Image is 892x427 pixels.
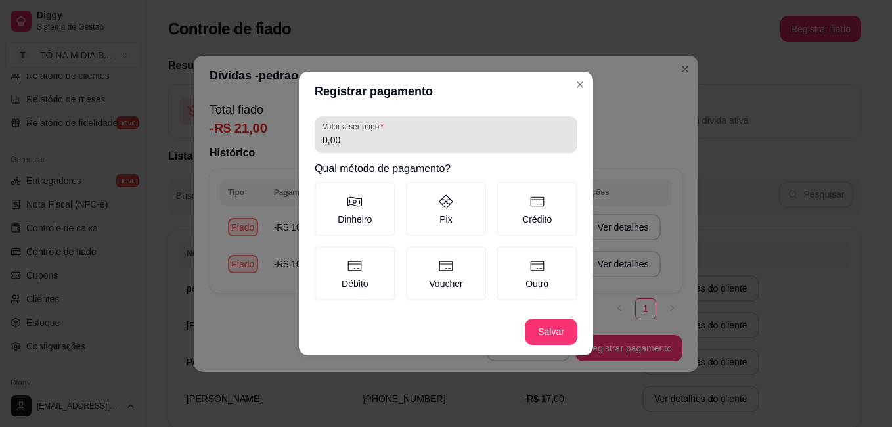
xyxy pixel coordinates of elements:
[315,246,395,300] label: Débito
[497,182,577,236] label: Crédito
[406,246,487,300] label: Voucher
[323,121,388,132] label: Valor a ser pago
[525,319,577,345] button: Salvar
[323,133,569,146] input: Valor a ser pago
[497,246,577,300] label: Outro
[406,182,487,236] label: Pix
[315,161,577,177] h2: Qual método de pagamento?
[315,182,395,236] label: Dinheiro
[569,74,591,95] button: Close
[299,72,593,111] header: Registrar pagamento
